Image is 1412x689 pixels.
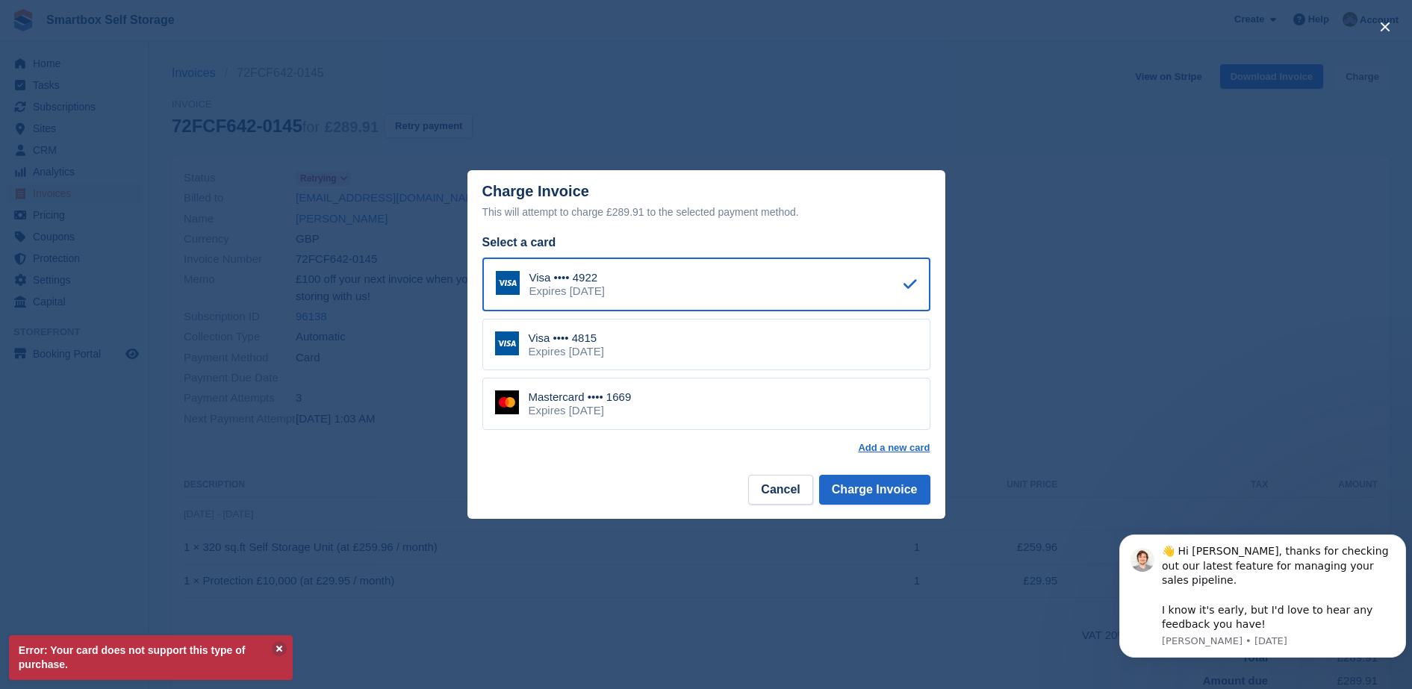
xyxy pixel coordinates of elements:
iframe: Intercom notifications message [1113,527,1412,682]
div: Mastercard •••• 1669 [529,390,632,404]
div: Expires [DATE] [529,404,632,417]
button: close [1373,15,1397,39]
div: This will attempt to charge £289.91 to the selected payment method. [482,203,930,221]
button: Cancel [748,475,812,505]
img: Visa Logo [496,271,520,295]
img: Visa Logo [495,331,519,355]
div: Expires [DATE] [529,284,605,298]
p: Error: Your card does not support this type of purchase. [9,635,293,680]
div: Visa •••• 4815 [529,331,604,345]
img: Mastercard Logo [495,390,519,414]
a: Add a new card [858,442,930,454]
div: Expires [DATE] [529,345,604,358]
button: Charge Invoice [819,475,930,505]
div: Charge Invoice [482,183,930,221]
div: Select a card [482,234,930,252]
div: Visa •••• 4922 [529,271,605,284]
